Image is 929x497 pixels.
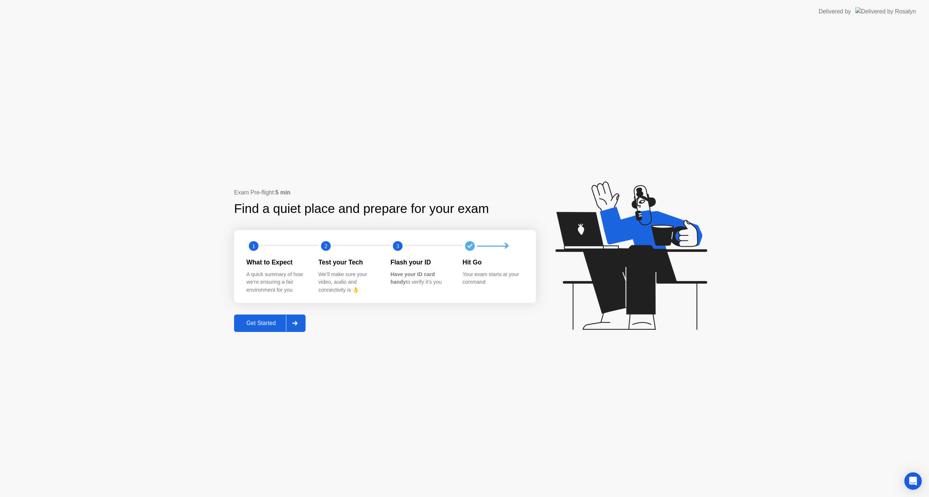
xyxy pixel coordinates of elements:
div: to verify it’s you [390,271,451,286]
div: Get Started [236,320,286,326]
div: Flash your ID [390,258,451,267]
div: What to Expect [246,258,307,267]
div: A quick summary of how we’re ensuring a fair environment for you [246,271,307,294]
b: Have your ID card handy [390,271,435,285]
div: Hit Go [463,258,523,267]
div: Open Intercom Messenger [904,472,922,490]
div: Test your Tech [319,258,379,267]
text: 1 [252,243,255,250]
div: Exam Pre-flight: [234,188,536,197]
text: 3 [396,243,399,250]
div: Delivered by [819,7,851,16]
button: Get Started [234,315,306,332]
text: 2 [324,243,327,250]
img: Delivered by Rosalyn [855,7,916,16]
div: Your exam starts at your command [463,271,523,286]
div: Find a quiet place and prepare for your exam [234,199,490,218]
b: 5 min [275,189,291,196]
div: We’ll make sure your video, audio and connectivity is 👌 [319,271,379,294]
